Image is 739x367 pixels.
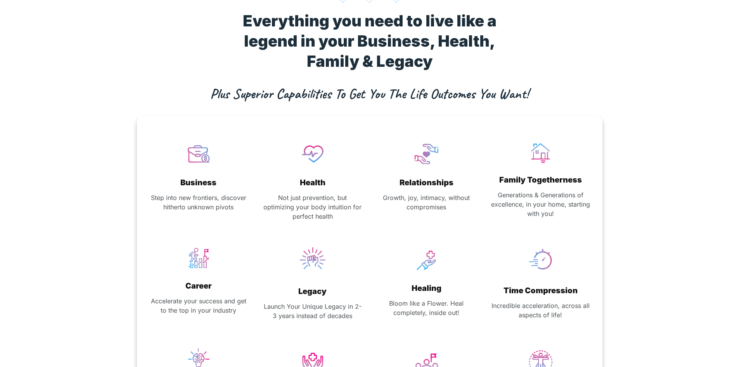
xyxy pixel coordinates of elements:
img: legacy [299,245,326,272]
strong: Career [185,281,212,290]
strong: Everything you need to live like a legend in your Business, Health, Family & Legacy [243,11,497,71]
strong: Plus Superior Capabilities To Get You The Life Outcomes You Want! [210,85,529,103]
img: home [529,141,552,164]
img: time comp [528,247,553,272]
p: Incredible acceleration, across all aspects of life! [490,301,591,320]
strong: Business [180,178,216,187]
strong: Health [300,178,325,187]
strong: Family Togetherness [499,175,582,184]
strong: Legacy [298,287,327,296]
p: Accelerate your success and get to the top in your industry [149,296,249,315]
img: health [300,141,325,167]
img: healing [413,247,440,274]
strong: Time Compression [504,286,578,295]
img: relationship [414,141,439,167]
p: Bloom like a Flower. Heal completely, inside out! [376,299,477,317]
p: Growth, joy, intimacy, without compromises [376,193,477,212]
p: Step into new frontiers, discover hitherto unknown pivots [149,193,249,212]
p: Generations & Generations of excellence, in your home, starting with you! [490,190,591,218]
strong: Healing [412,284,441,293]
p: Launch Your Unique Legacy in 2-3 years instead of decades [262,302,363,320]
img: career [187,247,210,270]
img: business [186,141,211,167]
strong: Relationships [400,178,453,187]
p: Not just prevention, but optimizing your body intuition for perfect health [262,193,363,221]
